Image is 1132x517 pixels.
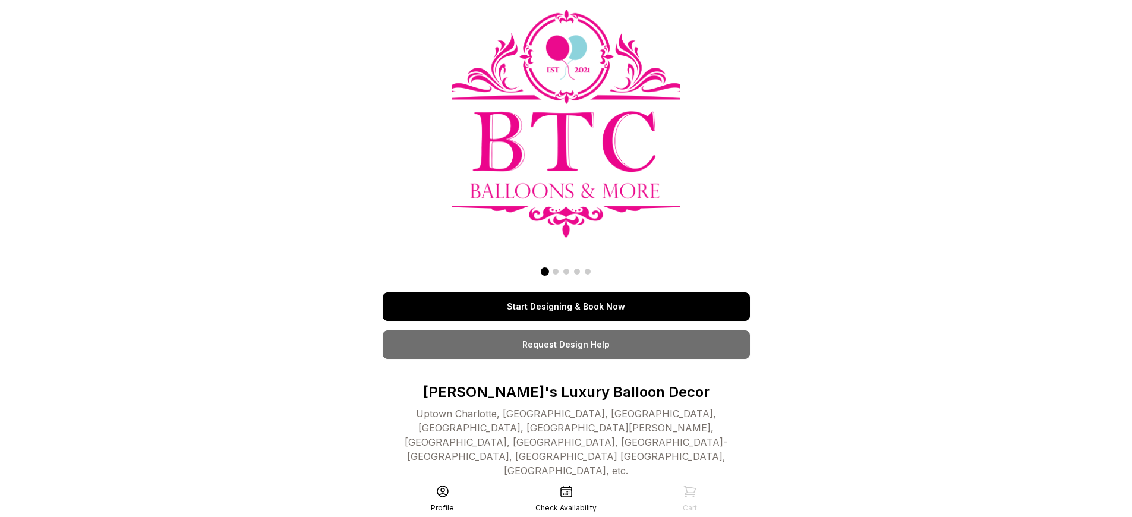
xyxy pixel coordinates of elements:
[383,383,750,402] p: [PERSON_NAME]'s Luxury Balloon Decor
[683,503,697,513] div: Cart
[383,292,750,321] a: Start Designing & Book Now
[535,503,597,513] div: Check Availability
[383,330,750,359] a: Request Design Help
[431,503,454,513] div: Profile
